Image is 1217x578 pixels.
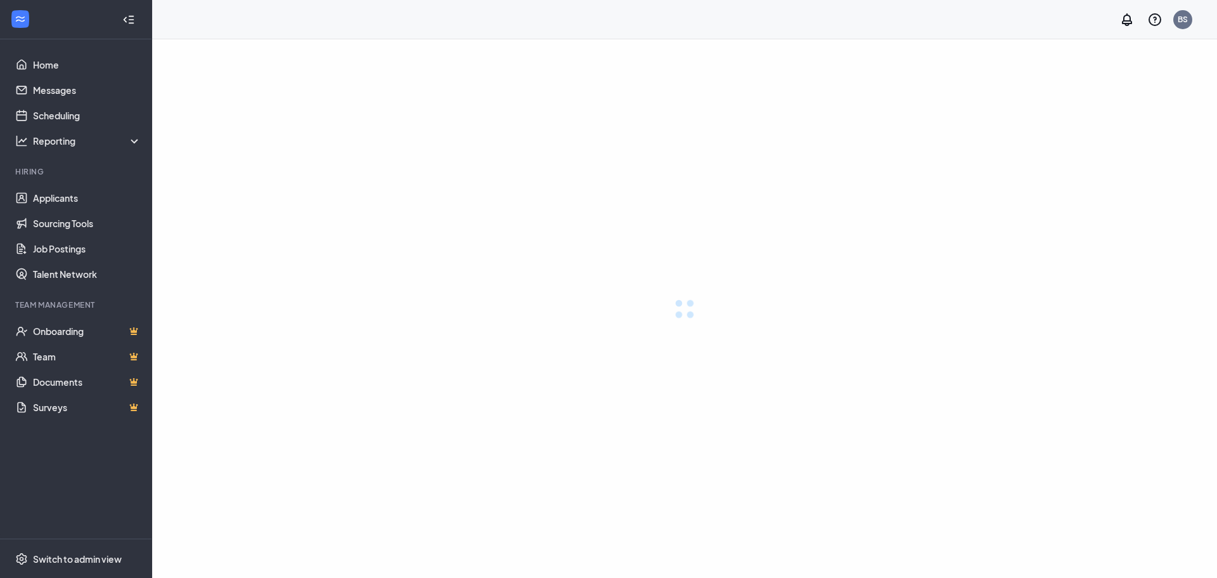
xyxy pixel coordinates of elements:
[1119,12,1135,27] svg: Notifications
[33,261,141,287] a: Talent Network
[33,135,142,147] div: Reporting
[33,395,141,420] a: SurveysCrown
[15,135,28,147] svg: Analysis
[1147,12,1162,27] svg: QuestionInfo
[33,236,141,261] a: Job Postings
[33,52,141,77] a: Home
[122,13,135,26] svg: Collapse
[33,553,122,565] div: Switch to admin view
[33,211,141,236] a: Sourcing Tools
[33,185,141,211] a: Applicants
[15,166,139,177] div: Hiring
[33,344,141,369] a: TeamCrown
[15,299,139,310] div: Team Management
[33,319,141,344] a: OnboardingCrown
[33,77,141,103] a: Messages
[33,103,141,128] a: Scheduling
[33,369,141,395] a: DocumentsCrown
[1178,14,1188,25] div: BS
[14,13,27,25] svg: WorkstreamLogo
[15,553,28,565] svg: Settings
